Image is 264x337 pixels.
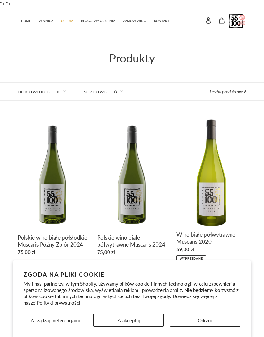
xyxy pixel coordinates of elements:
[24,271,240,278] h2: Zgoda na pliki cookie
[18,51,246,65] h1: Produkty
[123,19,146,23] span: ZAMÓW WINO
[18,89,50,95] label: Filtruj według
[35,15,57,25] a: WINNICA
[61,19,73,23] span: OFERTA
[24,314,87,327] button: Zarządzaj preferencjami
[39,19,53,23] span: WINNICA
[37,300,80,305] a: Polityki prywatności
[151,15,173,25] a: KONTAKT
[24,281,240,306] p: My i nasi partnerzy, w tym Shopify, używamy plików cookie i innych technologii w celu zapewnienia...
[81,19,115,23] span: BLOG & WYDARZENIA
[93,314,164,327] button: Zaakceptuj
[58,15,77,25] a: OFERTA
[78,15,118,25] a: BLOG & WYDARZENIA
[21,19,31,23] span: HOME
[154,19,169,23] span: KONTAKT
[170,314,240,327] button: Odrzuć
[210,89,246,94] span: Liczba produktów: 6
[18,15,34,25] a: HOME
[84,89,107,95] label: Sortuj wg
[120,15,149,25] a: ZAMÓW WINO
[30,317,80,323] span: Zarządzaj preferencjami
